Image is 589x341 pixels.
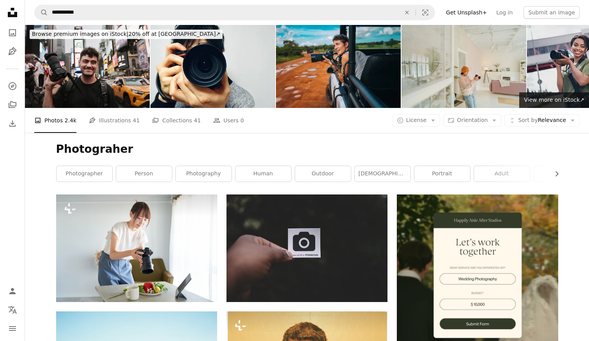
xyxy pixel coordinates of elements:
a: Photos [5,25,20,41]
a: Download History [5,116,20,131]
button: Search Unsplash [35,5,48,20]
form: Find visuals sitewide [34,5,435,20]
a: portrait [414,166,470,182]
a: Users 0 [213,108,244,133]
a: photographer [57,166,112,182]
a: human [235,166,291,182]
h1: Photograher [56,142,558,156]
span: License [406,117,427,123]
button: Visual search [416,5,435,20]
a: photography [176,166,232,182]
a: adult [474,166,530,182]
img: Young man on safari journey by off-road car in Sri Lanka. [276,25,401,108]
img: Young Asian man is using his camera in the studio [402,25,526,108]
button: Clear [398,5,416,20]
span: 0 [241,116,244,125]
button: Language [5,302,20,318]
a: Illustrations [5,44,20,59]
a: person holding white paper showing camera illustration [226,244,387,251]
a: person [116,166,172,182]
a: [DEMOGRAPHIC_DATA] [355,166,410,182]
button: Menu [5,321,20,336]
a: Collections 41 [152,108,201,133]
a: Browse premium images on iStock|20% off at [GEOGRAPHIC_DATA]↗ [25,25,227,44]
img: person holding white paper showing camera illustration [226,194,387,302]
span: 41 [194,116,201,125]
img: Smiling Photographer holding up Camera at Times Square New York City [25,25,150,108]
button: scroll list to the right [550,166,558,182]
a: female photographer shooting in the room [56,244,217,251]
a: Illustrations 41 [89,108,140,133]
button: Sort byRelevance [504,114,580,127]
a: Log in [492,6,517,19]
button: License [393,114,440,127]
a: View more on iStock↗ [519,92,589,108]
span: Sort by [518,117,538,123]
a: Log in / Sign up [5,283,20,299]
span: Browse premium images on iStock | [32,31,128,37]
span: View more on iStock ↗ [524,97,584,103]
span: 41 [133,116,140,125]
a: Get Unsplash+ [441,6,492,19]
a: Collections [5,97,20,113]
img: Close-Up Of Man Photographing Against Gray Background [150,25,275,108]
span: Relevance [518,117,566,124]
a: outdoor [295,166,351,182]
span: Orientation [457,117,488,123]
span: 20% off at [GEOGRAPHIC_DATA] ↗ [32,31,220,37]
a: Explore [5,78,20,94]
img: female photographer shooting in the room [56,194,217,302]
button: Orientation [443,114,501,127]
button: Submit an image [524,6,580,19]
